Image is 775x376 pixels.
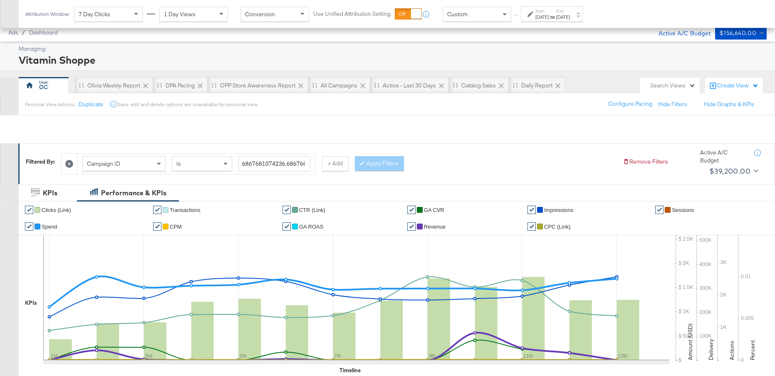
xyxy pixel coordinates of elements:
[25,11,70,17] div: Attribution Window:
[549,14,556,20] strong: to
[282,222,291,231] a: ✔
[166,82,195,90] div: DPA Pacing
[299,207,325,213] span: CTR (Link)
[527,206,536,214] a: ✔
[25,101,75,108] div: Personal View Actions:
[170,224,182,230] span: CPM
[424,224,446,230] span: Revenue
[312,83,317,87] div: Drag to reorder tab
[157,83,162,87] div: Drag to reorder tab
[544,224,571,230] span: CPC (Link)
[513,83,517,87] div: Drag to reorder tab
[164,10,196,18] span: 1 Day Views
[749,340,756,360] text: Percent
[658,100,687,108] button: Hide Filters
[245,10,275,18] span: Conversion
[704,100,754,108] button: Hide Graphs & KPIs
[43,188,57,198] div: KPIs
[25,206,33,214] a: ✔
[19,45,765,53] div: Managing:
[623,158,668,166] button: Remove Filters
[79,100,103,108] button: Duplicate
[556,8,570,14] label: End:
[461,82,496,90] div: Catalog Sales
[170,207,201,213] span: Transactions
[527,222,536,231] a: ✔
[25,299,37,307] div: KPIs
[686,324,694,360] text: Amount (USD)
[39,83,48,91] div: OC
[87,82,140,90] div: Olivia Weekly Report
[719,28,756,38] div: $156,640.00
[8,29,18,36] span: Ads
[717,82,759,90] div: Create View
[79,10,110,18] span: 7 Day Clicks
[706,164,760,178] button: $39,200.00
[313,10,391,18] label: Use Unified Attribution Setting:
[424,207,444,213] span: GA CVR
[650,82,696,90] div: Search Views
[521,82,552,90] div: Daily Report
[220,82,295,90] div: OPP Store Awareness Report
[19,53,765,67] div: Vitamin Shoppe
[407,222,416,231] a: ✔
[709,165,750,177] div: $39,200.00
[655,206,664,214] a: ✔
[453,83,458,87] div: Drag to reorder tab
[238,156,310,172] input: Enter a search term
[42,224,57,230] span: Spend
[79,83,84,87] div: Drag to reorder tab
[212,83,216,87] div: Drag to reorder tab
[374,83,379,87] div: Drag to reorder tab
[153,222,161,231] a: ✔
[101,188,166,198] div: Performance & KPIs
[26,158,55,166] div: Filtered By:
[535,8,549,14] label: Start:
[700,149,746,164] div: Active A/C Budget
[18,29,29,36] span: /
[87,160,120,167] span: Campaign ID
[602,97,658,112] button: Configure Pacing
[25,222,33,231] a: ✔
[512,14,520,17] span: ↑
[321,82,357,90] div: All Campaigns
[153,206,161,214] a: ✔
[118,101,258,108] div: Save, edit and delete options are unavailable for personal view.
[339,366,361,374] div: Timeline
[282,206,291,214] a: ✔
[322,156,349,171] button: + Add
[383,82,436,90] div: Active - Last 30 Days
[447,10,468,18] span: Custom
[650,26,711,39] div: Active A/C Budget
[544,207,573,213] span: Impressions
[29,29,58,36] a: Dashboard
[176,160,181,167] span: Is
[299,224,324,230] span: GA ROAS
[535,14,549,20] div: [DATE]
[407,206,416,214] a: ✔
[728,341,735,360] text: Actions
[715,26,767,40] button: $156,640.00
[672,207,694,213] span: Sessions
[42,207,71,213] span: Clicks (Link)
[707,339,715,360] text: Delivery
[556,14,570,20] div: [DATE]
